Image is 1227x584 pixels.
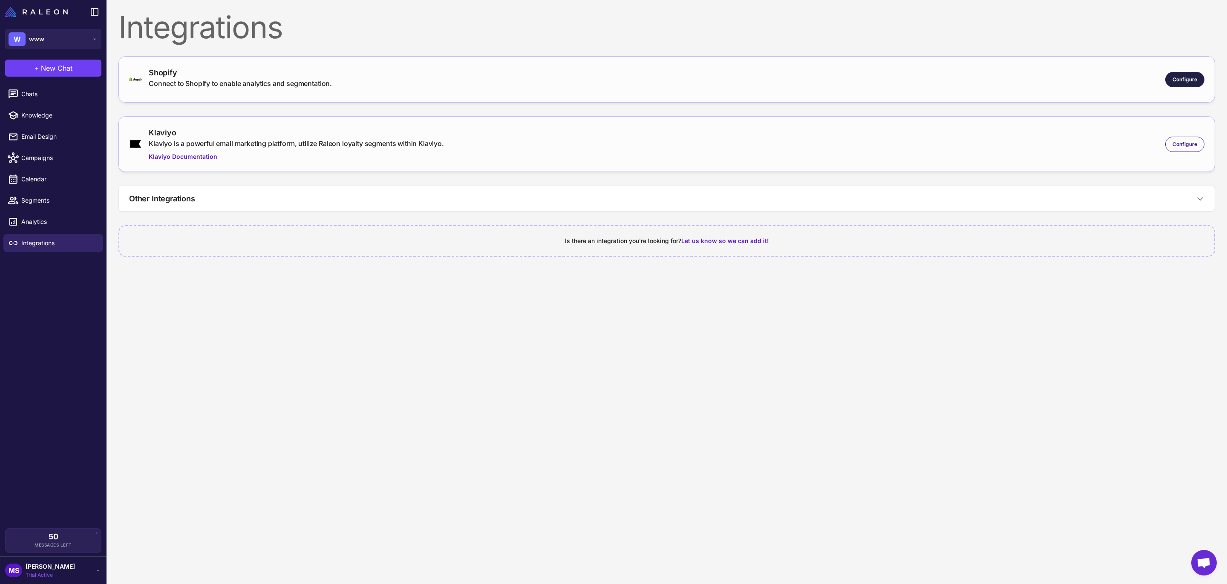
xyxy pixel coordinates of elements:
div: Integrations [118,12,1215,43]
div: MS [5,564,22,577]
span: Configure [1172,76,1197,83]
h3: Other Integrations [129,193,195,204]
span: www [29,34,44,44]
a: Raleon Logo [5,7,71,17]
span: Integrations [21,238,96,248]
img: klaviyo.png [129,139,142,149]
button: +New Chat [5,60,101,77]
div: Shopify [149,67,332,78]
span: + [35,63,39,73]
span: Calendar [21,175,96,184]
span: Email Design [21,132,96,141]
a: Email Design [3,128,103,146]
span: Campaigns [21,153,96,163]
img: Raleon Logo [5,7,68,17]
span: Messages Left [35,542,72,548]
span: Knowledge [21,111,96,120]
a: Klaviyo Documentation [149,152,444,161]
img: shopify-logo-primary-logo-456baa801ee66a0a435671082365958316831c9960c480451dd0330bcdae304f.svg [129,77,142,81]
span: Segments [21,196,96,205]
button: Other Integrations [119,186,1215,211]
button: Wwww [5,29,101,49]
span: Let us know so we can add it! [681,237,769,244]
div: Is there an integration you're looking for? [130,236,1204,246]
div: Open chat [1191,550,1217,575]
div: Klaviyo [149,127,444,138]
a: Segments [3,192,103,209]
a: Analytics [3,213,103,231]
a: Calendar [3,170,103,188]
a: Campaigns [3,149,103,167]
span: New Chat [41,63,72,73]
span: Configure [1172,140,1197,148]
span: [PERSON_NAME] [26,562,75,571]
span: Trial Active [26,571,75,579]
a: Chats [3,85,103,103]
span: Chats [21,89,96,99]
a: Integrations [3,234,103,252]
a: Knowledge [3,106,103,124]
div: W [9,32,26,46]
span: 50 [49,533,58,541]
span: Analytics [21,217,96,226]
div: Connect to Shopify to enable analytics and segmentation. [149,78,332,89]
div: Klaviyo is a powerful email marketing platform, utilize Raleon loyalty segments within Klaviyo. [149,138,444,149]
